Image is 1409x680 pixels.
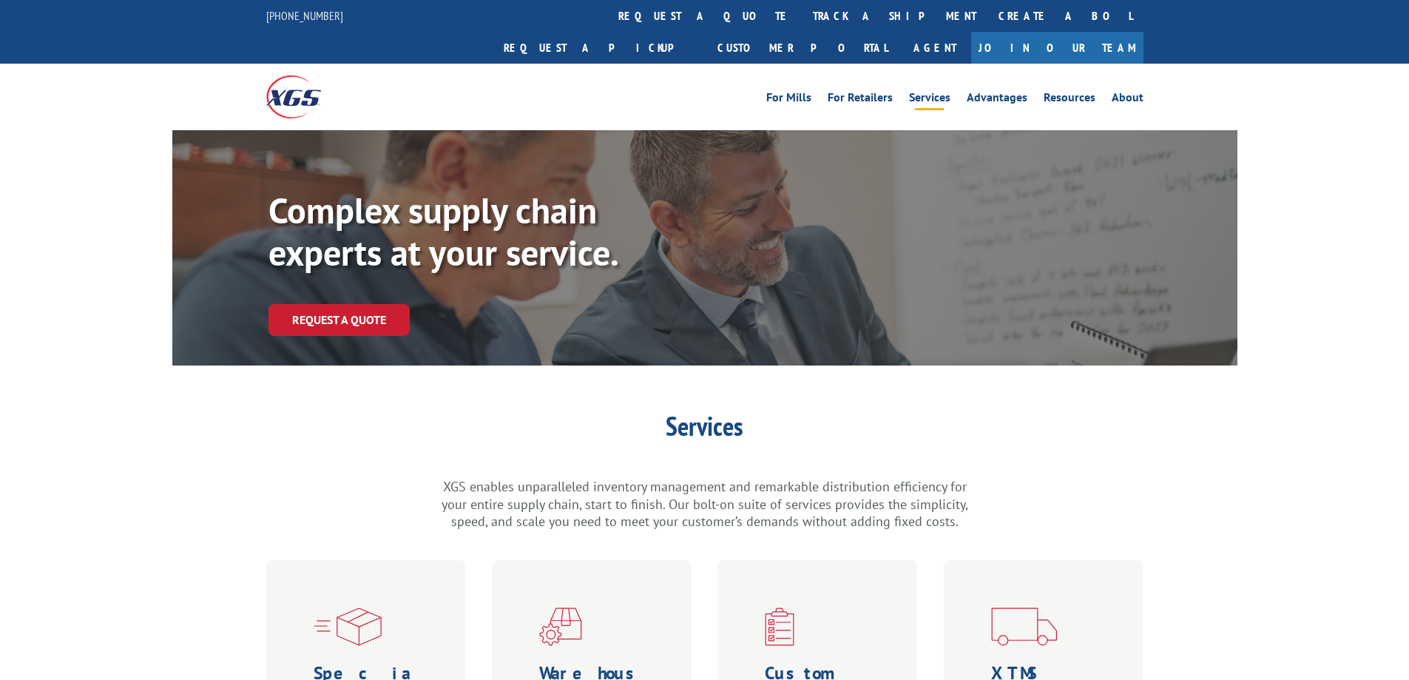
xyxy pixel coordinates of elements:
[828,92,893,108] a: For Retailers
[1044,92,1095,108] a: Resources
[266,8,343,23] a: [PHONE_NUMBER]
[314,607,382,646] img: xgs-icon-specialized-ltl-red
[909,92,950,108] a: Services
[766,92,811,108] a: For Mills
[967,92,1027,108] a: Advantages
[439,478,971,531] p: XGS enables unparalleled inventory management and remarkable distribution efficiency for your ent...
[539,607,582,646] img: xgs-icon-warehouseing-cutting-fulfillment-red
[268,304,410,336] a: Request a Quote
[268,189,712,275] p: Complex supply chain experts at your service.
[706,32,899,64] a: Customer Portal
[1112,92,1143,108] a: About
[493,32,706,64] a: Request a pickup
[439,413,971,447] h1: Services
[991,607,1057,646] img: xgs-icon-transportation-forms-red
[899,32,971,64] a: Agent
[765,607,794,646] img: xgs-icon-custom-logistics-solutions-red
[971,32,1143,64] a: Join Our Team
